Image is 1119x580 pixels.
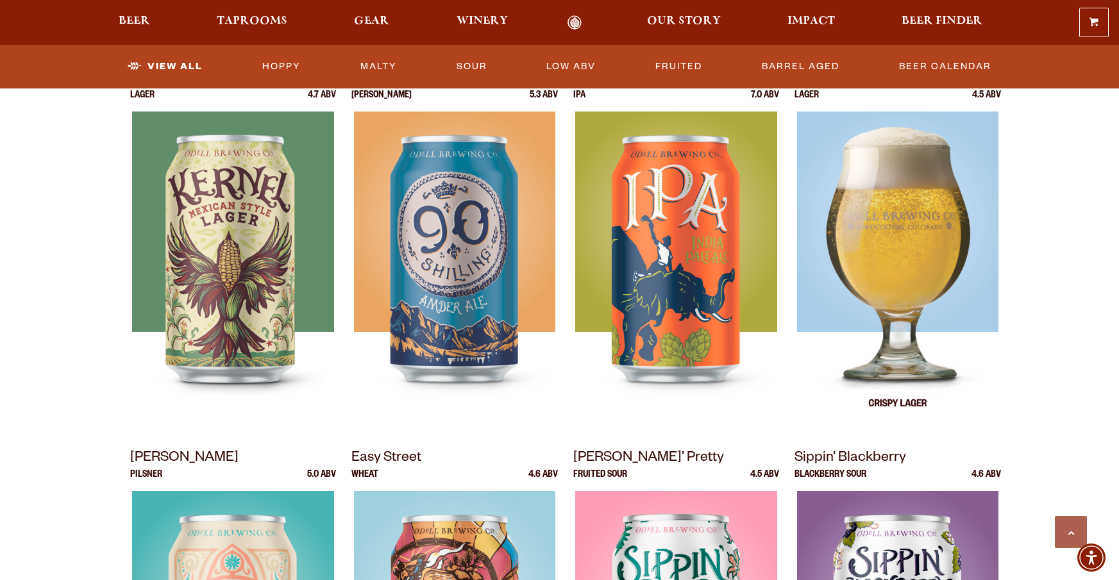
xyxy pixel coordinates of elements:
span: Beer [119,16,150,26]
span: Winery [457,16,508,26]
a: Sour [451,52,492,81]
p: [PERSON_NAME]’ Pretty [573,447,780,470]
p: Fruited Sour [573,470,627,491]
p: 4.6 ABV [528,470,558,491]
a: Fruited [650,52,707,81]
a: Barrel Aged [757,52,845,81]
img: 90 Shilling Ale [354,112,555,432]
p: 4.6 ABV [972,470,1001,491]
p: [PERSON_NAME] [351,91,412,112]
a: Our Story [639,15,729,30]
img: Kernel [132,112,333,432]
p: Wheat [351,470,378,491]
a: Beer Calendar [894,52,997,81]
a: Beer Finder [893,15,991,30]
p: [PERSON_NAME] [130,447,337,470]
p: 4.7 ABV [308,91,336,112]
a: Lagerado Lager 4.5 ABV Lagerado Lagerado [795,68,1001,432]
a: Scroll to top [1055,516,1087,548]
span: Our Story [647,16,721,26]
span: Taprooms [217,16,287,26]
p: 5.0 ABV [307,470,336,491]
p: 4.5 ABV [972,91,1001,112]
a: Beer [110,15,158,30]
a: IPA IPA 7.0 ABV IPA IPA [573,68,780,432]
a: Winery [448,15,516,30]
span: Gear [354,16,389,26]
a: Low ABV [541,52,601,81]
a: 90 Shilling Ale [PERSON_NAME] 5.3 ABV 90 Shilling Ale 90 Shilling Ale [351,68,558,432]
p: 4.5 ABV [750,470,779,491]
a: View All [122,52,208,81]
img: Lagerado [797,112,998,432]
div: Accessibility Menu [1077,543,1106,572]
p: IPA [573,91,585,112]
p: Lager [130,91,155,112]
p: Sippin’ Blackberry [795,447,1001,470]
a: Odell Home [551,15,599,30]
a: Taprooms [208,15,296,30]
p: Lager [795,91,819,112]
a: Gear [346,15,398,30]
a: Hoppy [257,52,306,81]
span: Impact [787,16,835,26]
p: Blackberry Sour [795,470,866,491]
a: Malty [355,52,402,81]
p: Easy Street [351,447,558,470]
p: Pilsner [130,470,162,491]
span: Beer Finder [902,16,982,26]
p: 5.3 ABV [530,91,558,112]
a: Impact [779,15,843,30]
a: Kernel Lager 4.7 ABV Kernel Kernel [130,68,337,432]
p: 7.0 ABV [751,91,779,112]
img: IPA [575,112,777,432]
